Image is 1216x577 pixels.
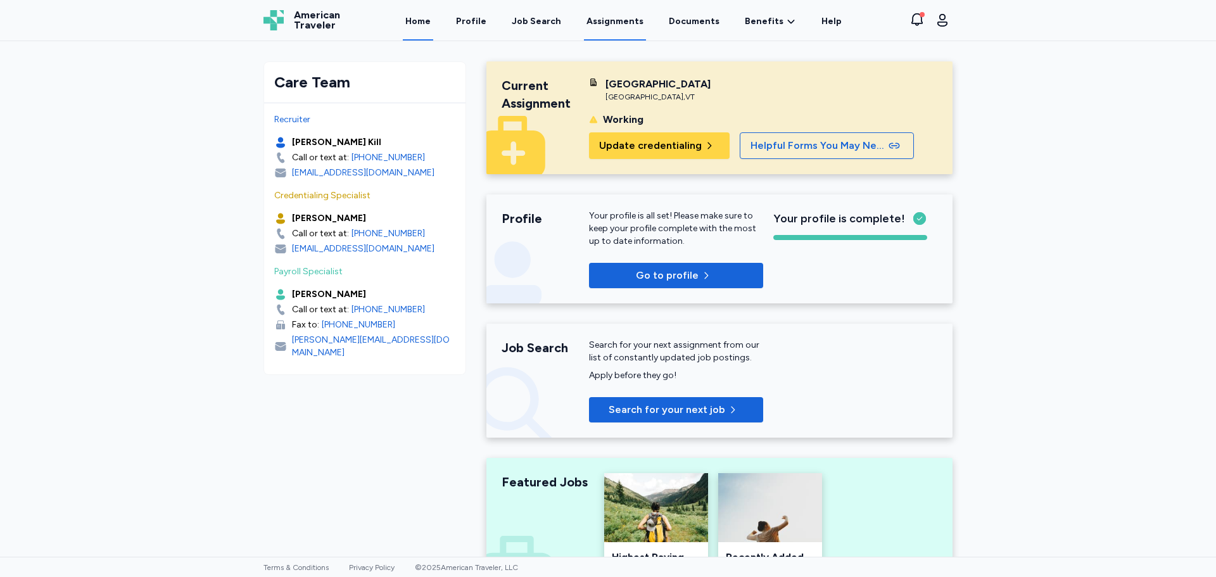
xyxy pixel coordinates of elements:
[726,550,814,565] div: Recently Added
[636,268,699,283] p: Go to profile
[502,77,589,112] div: Current Assignment
[612,550,700,565] div: Highest Paying
[603,112,643,127] div: Working
[745,15,796,28] a: Benefits
[502,210,589,227] div: Profile
[292,151,349,164] div: Call or text at:
[292,334,455,359] div: [PERSON_NAME][EMAIL_ADDRESS][DOMAIN_NAME]
[599,138,702,153] span: Update credentialing
[605,92,711,102] div: [GEOGRAPHIC_DATA] , VT
[589,369,763,382] div: Apply before they go!
[274,265,455,278] div: Payroll Specialist
[584,1,646,41] a: Assignments
[718,473,822,542] img: Recently Added
[294,10,340,30] span: American Traveler
[589,132,730,159] button: Update credentialing
[351,303,425,316] a: [PHONE_NUMBER]
[415,563,518,572] span: © 2025 American Traveler, LLC
[292,227,349,240] div: Call or text at:
[274,113,455,126] div: Recruiter
[750,138,886,153] span: Helpful Forms You May Need
[605,77,711,92] div: [GEOGRAPHIC_DATA]
[292,136,381,149] div: [PERSON_NAME] Kill
[589,210,763,248] p: Your profile is all set! Please make sure to keep your profile complete with the most up to date ...
[773,210,905,227] span: Your profile is complete!
[502,339,589,357] div: Job Search
[589,263,763,288] button: Go to profile
[292,319,319,331] div: Fax to:
[292,243,434,255] div: [EMAIL_ADDRESS][DOMAIN_NAME]
[512,15,561,28] div: Job Search
[292,212,366,225] div: [PERSON_NAME]
[263,10,284,30] img: Logo
[351,227,425,240] a: [PHONE_NUMBER]
[351,151,425,164] a: [PHONE_NUMBER]
[604,473,708,542] img: Highest Paying
[609,402,725,417] span: Search for your next job
[589,397,763,422] button: Search for your next job
[589,339,763,364] div: Search for your next assignment from our list of constantly updated job postings.
[740,132,914,159] button: Helpful Forms You May Need
[349,563,395,572] a: Privacy Policy
[292,303,349,316] div: Call or text at:
[274,72,455,92] div: Care Team
[292,167,434,179] div: [EMAIL_ADDRESS][DOMAIN_NAME]
[322,319,395,331] a: [PHONE_NUMBER]
[502,473,589,491] div: Featured Jobs
[292,288,366,301] div: [PERSON_NAME]
[274,189,455,202] div: Credentialing Specialist
[745,15,783,28] span: Benefits
[403,1,433,41] a: Home
[263,563,329,572] a: Terms & Conditions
